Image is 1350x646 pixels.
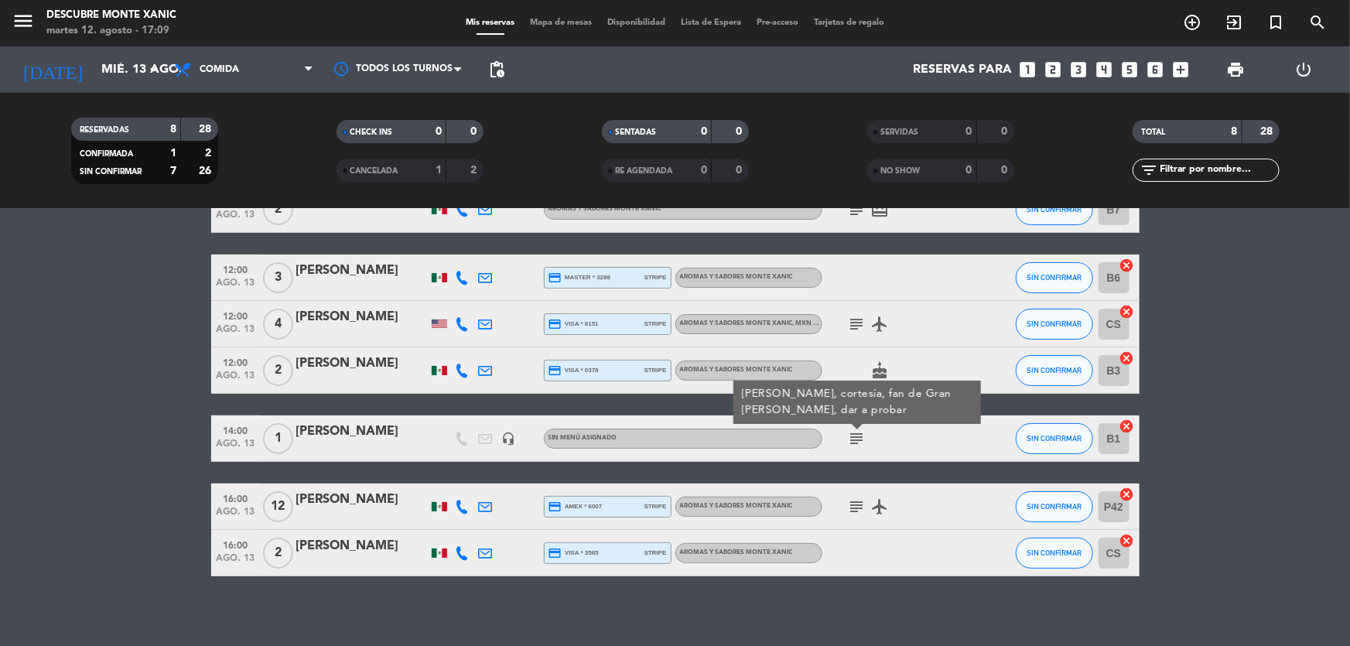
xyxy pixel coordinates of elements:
span: 12 [263,491,293,522]
div: [PERSON_NAME] [296,490,428,510]
strong: 0 [736,126,745,137]
div: [PERSON_NAME] [296,354,428,374]
span: ago. 13 [217,507,255,525]
i: looks_one [1017,60,1037,80]
strong: 7 [170,166,176,176]
span: stripe [644,319,667,329]
strong: 0 [701,126,707,137]
strong: 8 [1232,126,1238,137]
span: ago. 13 [217,439,255,456]
strong: 0 [1001,165,1010,176]
span: Pre-acceso [749,19,806,27]
strong: 2 [205,148,214,159]
i: subject [848,429,866,448]
i: credit_card [549,317,562,331]
span: stripe [644,501,667,511]
strong: 28 [199,124,214,135]
i: cancel [1119,258,1135,273]
strong: 26 [199,166,214,176]
i: looks_3 [1068,60,1089,80]
i: exit_to_app [1225,13,1243,32]
span: Tarjetas de regalo [806,19,892,27]
i: looks_two [1043,60,1063,80]
span: master * 3288 [549,271,611,285]
span: stripe [644,365,667,375]
i: [DATE] [12,53,94,87]
span: Lista de Espera [673,19,749,27]
i: subject [848,497,866,516]
span: amex * 6007 [549,500,603,514]
div: Descubre Monte Xanic [46,8,176,23]
span: RESERVADAS [80,126,130,134]
i: credit_card [549,500,562,514]
span: NO SHOW [881,167,921,175]
input: Filtrar por nombre... [1159,162,1279,179]
button: SIN CONFIRMAR [1016,262,1093,293]
i: subject [848,315,866,333]
i: add_circle_outline [1183,13,1201,32]
i: credit_card [549,364,562,378]
span: ago. 13 [217,553,255,571]
div: martes 12. agosto - 17:09 [46,23,176,39]
button: SIN CONFIRMAR [1016,538,1093,569]
span: print [1226,60,1245,79]
button: SIN CONFIRMAR [1016,423,1093,454]
span: 4 [263,309,293,340]
span: , MXN 1050 [793,320,829,326]
span: Reservas para [913,63,1012,77]
i: cancel [1119,304,1135,320]
i: cancel [1119,419,1135,434]
span: visa * 0378 [549,364,599,378]
span: SIN CONFIRMAR [1027,502,1082,511]
span: 16:00 [217,489,255,507]
span: SIN CONFIRMAR [1027,273,1082,282]
span: TOTAL [1142,128,1166,136]
span: Mapa de mesas [522,19,600,27]
i: looks_5 [1119,60,1140,80]
i: filter_list [1140,161,1159,179]
button: SIN CONFIRMAR [1016,491,1093,522]
span: Comida [200,64,239,75]
span: 2 [263,355,293,386]
i: airplanemode_active [871,497,890,516]
i: looks_6 [1145,60,1165,80]
span: SIN CONFIRMAR [1027,205,1082,214]
span: SIN CONFIRMAR [1027,434,1082,443]
i: add_box [1171,60,1191,80]
i: power_settings_new [1295,60,1314,79]
span: ago. 13 [217,210,255,227]
span: Mis reservas [458,19,522,27]
i: credit_card [549,271,562,285]
span: Aromas y Sabores Monte Xanic [680,274,793,280]
span: Aromas y Sabores Monte Xanic [680,503,793,509]
span: ago. 13 [217,278,255,296]
strong: 0 [436,126,442,137]
span: SENTADAS [616,128,657,136]
strong: 1 [436,165,442,176]
strong: 0 [736,165,745,176]
span: ago. 13 [217,324,255,342]
span: 12:00 [217,260,255,278]
i: menu [12,9,35,32]
strong: 0 [1001,126,1010,137]
button: SIN CONFIRMAR [1016,355,1093,386]
i: cake [871,361,890,380]
span: 2 [263,194,293,225]
div: [PERSON_NAME] [296,536,428,556]
div: [PERSON_NAME], cortesía, fan de Gran [PERSON_NAME], dar a probar [741,386,972,419]
span: Aromas y Sabores Monte Xanic [680,367,793,373]
i: cancel [1119,350,1135,366]
span: WALK IN [1213,9,1255,36]
div: LOG OUT [1270,46,1338,93]
span: CHECK INS [350,128,393,136]
span: SIN CONFIRMAR [1027,320,1082,328]
strong: 8 [170,124,176,135]
i: credit_card [549,546,562,560]
span: 3 [263,262,293,293]
span: stripe [644,272,667,282]
span: RESERVAR MESA [1171,9,1213,36]
button: SIN CONFIRMAR [1016,194,1093,225]
strong: 2 [470,165,480,176]
strong: 0 [701,165,707,176]
span: CONFIRMADA [80,150,134,158]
